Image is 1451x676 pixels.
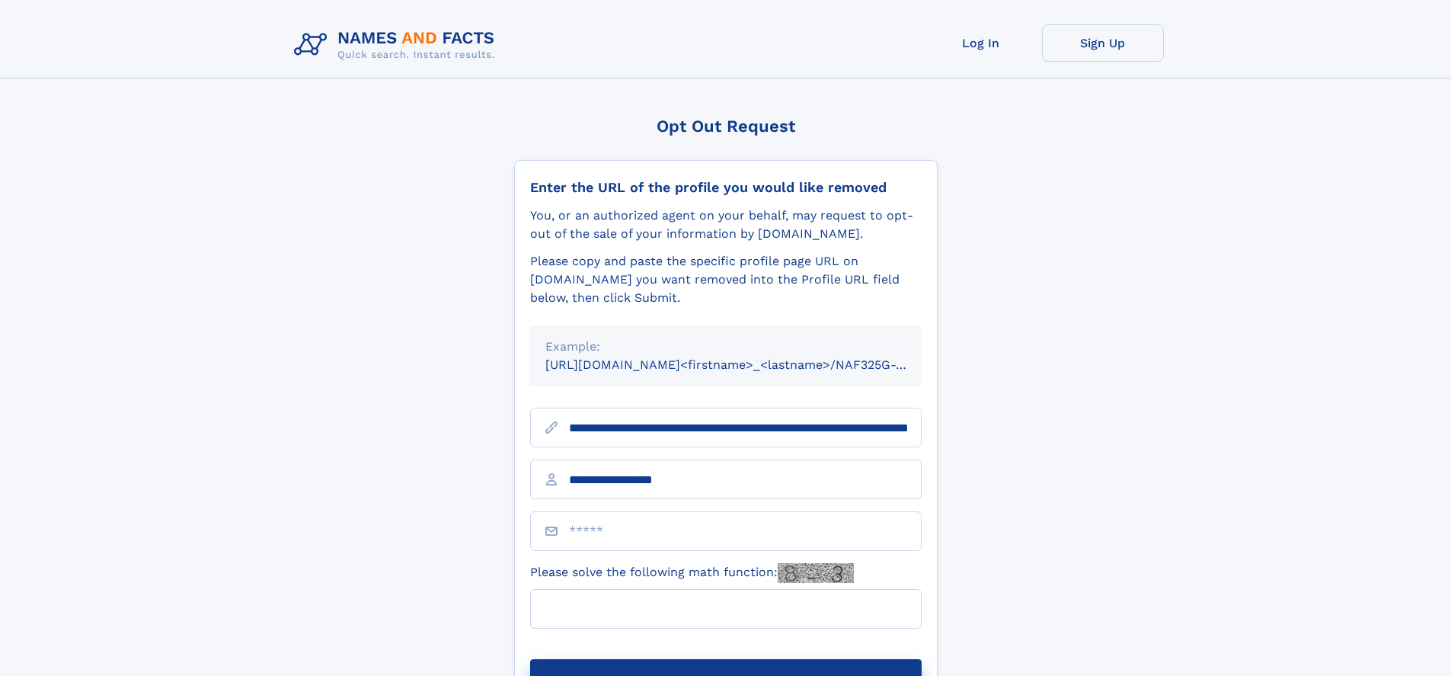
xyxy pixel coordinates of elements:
[288,24,507,66] img: Logo Names and Facts
[530,179,922,196] div: Enter the URL of the profile you would like removed
[530,252,922,307] div: Please copy and paste the specific profile page URL on [DOMAIN_NAME] you want removed into the Pr...
[545,357,951,372] small: [URL][DOMAIN_NAME]<firstname>_<lastname>/NAF325G-xxxxxxxx
[530,207,922,243] div: You, or an authorized agent on your behalf, may request to opt-out of the sale of your informatio...
[514,117,938,136] div: Opt Out Request
[530,563,854,583] label: Please solve the following math function:
[545,338,906,356] div: Example:
[920,24,1042,62] a: Log In
[1042,24,1164,62] a: Sign Up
